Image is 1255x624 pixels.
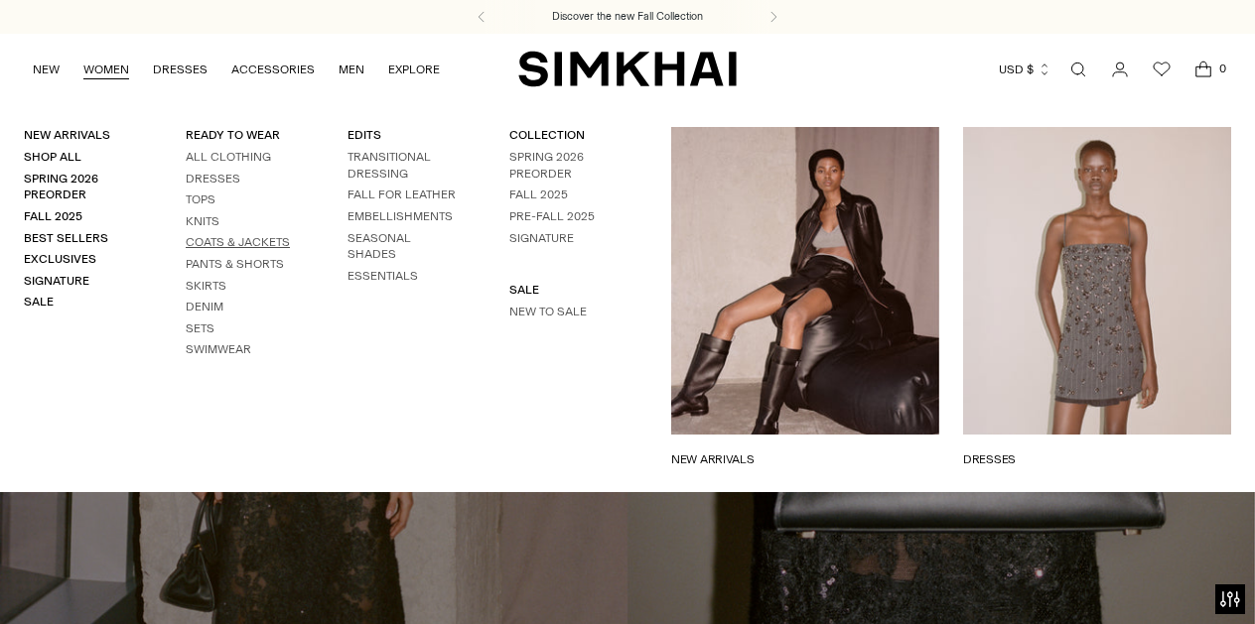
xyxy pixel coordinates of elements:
[388,48,440,91] a: EXPLORE
[1184,50,1223,89] a: Open cart modal
[153,48,208,91] a: DRESSES
[999,48,1051,91] button: USD $
[1142,50,1182,89] a: Wishlist
[231,48,315,91] a: ACCESSORIES
[1100,50,1140,89] a: Go to the account page
[1213,60,1231,77] span: 0
[83,48,129,91] a: WOMEN
[518,50,737,88] a: SIMKHAI
[33,48,60,91] a: NEW
[1058,50,1098,89] a: Open search modal
[339,48,364,91] a: MEN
